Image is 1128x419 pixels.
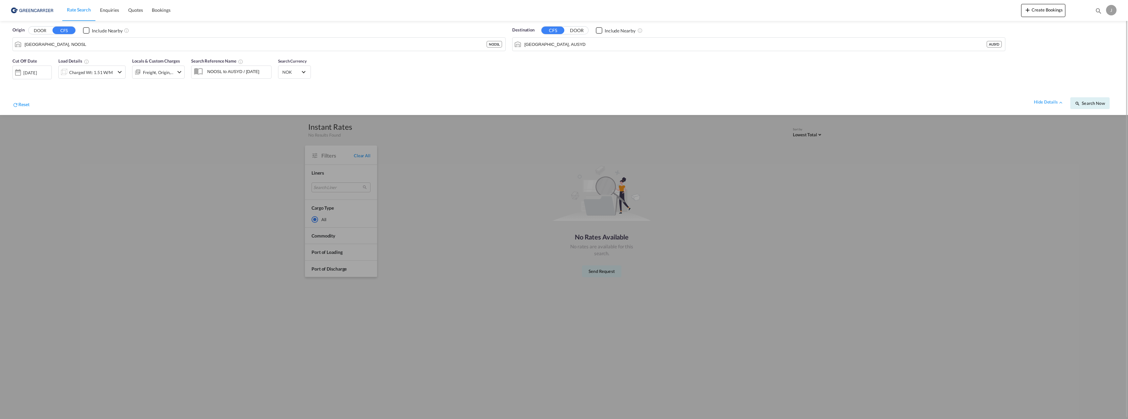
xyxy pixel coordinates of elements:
[1058,100,1064,105] md-icon: icon-chevron-up
[69,68,113,77] div: Charged Wt: 1.51 W/M
[12,78,17,87] md-datepicker: Select
[596,27,635,34] md-checkbox: Checkbox No Ink
[52,27,75,34] button: CFS
[128,7,143,13] span: Quotes
[29,27,51,34] button: DOOR
[12,102,18,108] md-icon: icon-refresh
[1106,5,1117,15] div: J
[124,28,129,33] md-icon: Unchecked: Ignores neighbouring ports when fetching rates.Checked : Includes neighbouring ports w...
[637,28,643,33] md-icon: Unchecked: Ignores neighbouring ports when fetching rates.Checked : Includes neighbouring ports w...
[132,58,180,64] span: Locals & Custom Charges
[487,41,502,48] div: NOOSL
[1034,99,1064,105] div: hide detailsicon-chevron-up
[67,7,91,12] span: Rate Search
[1075,101,1080,106] md-icon: icon-magnify
[12,66,52,79] div: [DATE]
[92,28,123,34] div: Include Nearby
[565,27,588,34] button: DOOR
[278,59,307,64] span: Search Currency
[204,67,271,76] input: Search Reference Name
[83,27,123,34] md-checkbox: Checkbox No Ink
[512,27,534,33] span: Destination
[84,59,89,64] md-icon: Chargeable Weight
[152,7,170,13] span: Bookings
[1095,7,1102,17] div: icon-magnify
[987,41,1002,48] div: AUSYD
[282,69,301,75] span: NOK
[1095,7,1102,14] md-icon: icon-magnify
[605,28,635,34] div: Include Nearby
[513,38,1005,51] md-input-container: Sydney, AUSYD
[132,66,185,79] div: Freight Origin Destinationicon-chevron-down
[58,66,126,79] div: Charged Wt: 1.51 W/Micon-chevron-down
[58,58,89,64] span: Load Details
[238,59,243,64] md-icon: Your search will be saved by the below given name
[1075,101,1105,106] span: icon-magnifySearch Now
[18,102,30,107] span: Reset
[524,39,987,49] input: Search by Port
[1070,97,1110,109] button: icon-magnifySearch Now
[282,67,307,77] md-select: Select Currency: kr NOKNorway Krone
[1024,6,1032,14] md-icon: icon-plus 400-fg
[100,7,119,13] span: Enquiries
[541,27,564,34] button: CFS
[175,68,183,76] md-icon: icon-chevron-down
[12,58,37,64] span: Cut Off Date
[191,58,243,64] span: Search Reference Name
[25,39,487,49] input: Search by Port
[10,3,54,18] img: e39c37208afe11efa9cb1d7a6ea7d6f5.png
[116,68,124,76] md-icon: icon-chevron-down
[143,68,174,77] div: Freight Origin Destination
[12,27,24,33] span: Origin
[12,101,30,109] div: icon-refreshReset
[13,38,505,51] md-input-container: Oslo, NOOSL
[23,70,37,76] div: [DATE]
[1021,4,1065,17] button: icon-plus 400-fgCreate Bookings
